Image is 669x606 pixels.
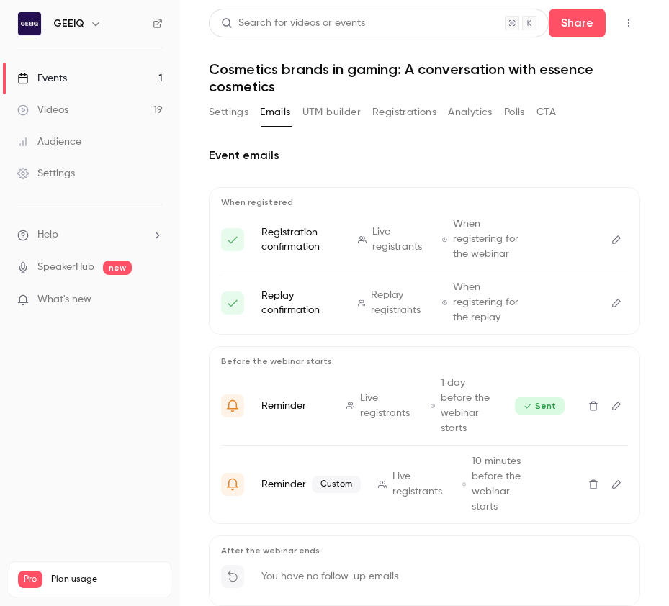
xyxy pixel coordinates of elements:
span: Plan usage [51,574,162,585]
div: Search for videos or events [221,16,365,31]
div: Videos [17,103,68,117]
div: Settings [17,166,75,181]
button: Delete [582,394,605,417]
button: Analytics [448,101,493,124]
p: You have no follow-up emails [261,569,398,584]
span: Live registrants [372,225,425,255]
h2: Event emails [209,147,640,164]
p: Reminder [261,399,329,413]
button: Registrations [372,101,436,124]
button: Settings [209,101,248,124]
li: Here's your access link to {{ event_name }}! [221,280,628,325]
button: Edit [605,394,628,417]
li: help-dropdown-opener [17,227,163,243]
p: Replay confirmation [261,289,341,317]
a: SpeakerHub [37,260,94,275]
button: Emails [260,101,290,124]
p: Before the webinar starts [221,356,628,367]
button: UTM builder [302,101,361,124]
button: Delete [582,473,605,496]
span: Custom [312,476,361,493]
span: What's new [37,292,91,307]
h6: GEEIQ [53,17,84,31]
span: Sent [515,397,565,415]
li: Here's your access link to {{ event_name }}! [221,217,628,262]
li: Webinar starting soon! Join us. [221,454,628,515]
p: Registration confirmation [261,225,341,254]
li: Get Ready for '{{ event_name }}' tomorrow! [221,376,628,436]
span: 1 day before the webinar starts [441,376,498,436]
span: Replay registrants [371,288,425,318]
span: When registering for the replay [453,280,521,325]
p: Reminder [261,476,361,493]
button: Share [549,9,606,37]
span: Live registrants [360,391,413,421]
button: Edit [605,228,628,251]
div: Audience [17,135,81,149]
p: After the webinar ends [221,545,628,556]
span: Pro [18,571,42,588]
button: CTA [536,101,556,124]
h1: Cosmetics brands in gaming: A conversation with essence cosmetics [209,60,640,95]
span: When registering for the webinar [453,217,521,262]
button: Edit [605,291,628,315]
span: new [103,261,132,275]
div: Events [17,71,67,86]
img: GEEIQ [18,12,41,35]
span: Live registrants [392,469,445,499]
span: Help [37,227,58,243]
p: When registered [221,196,628,208]
button: Polls [504,101,525,124]
span: 10 minutes before the webinar starts [472,454,526,515]
button: Edit [605,473,628,496]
